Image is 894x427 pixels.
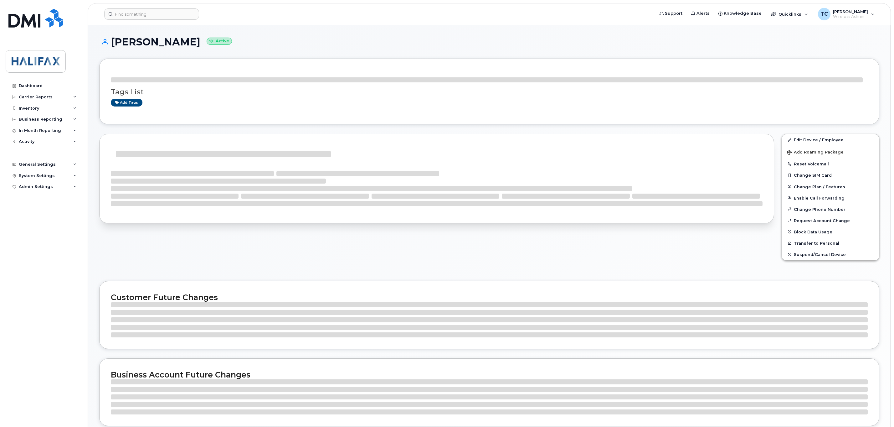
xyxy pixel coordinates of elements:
span: Add Roaming Package [787,150,844,156]
button: Transfer to Personal [782,237,879,249]
h1: [PERSON_NAME] [99,36,879,47]
button: Add Roaming Package [782,145,879,158]
small: Active [207,38,232,45]
button: Enable Call Forwarding [782,192,879,204]
button: Suspend/Cancel Device [782,249,879,260]
button: Block Data Usage [782,226,879,237]
button: Change Phone Number [782,204,879,215]
span: Enable Call Forwarding [794,195,845,200]
a: Edit Device / Employee [782,134,879,145]
h2: Business Account Future Changes [111,370,868,379]
h2: Customer Future Changes [111,293,868,302]
span: Change Plan / Features [794,184,845,189]
a: Add tags [111,99,142,107]
button: Reset Voicemail [782,158,879,169]
h3: Tags List [111,88,868,96]
span: Suspend/Cancel Device [794,252,846,257]
button: Change SIM Card [782,169,879,181]
button: Request Account Change [782,215,879,226]
button: Change Plan / Features [782,181,879,192]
